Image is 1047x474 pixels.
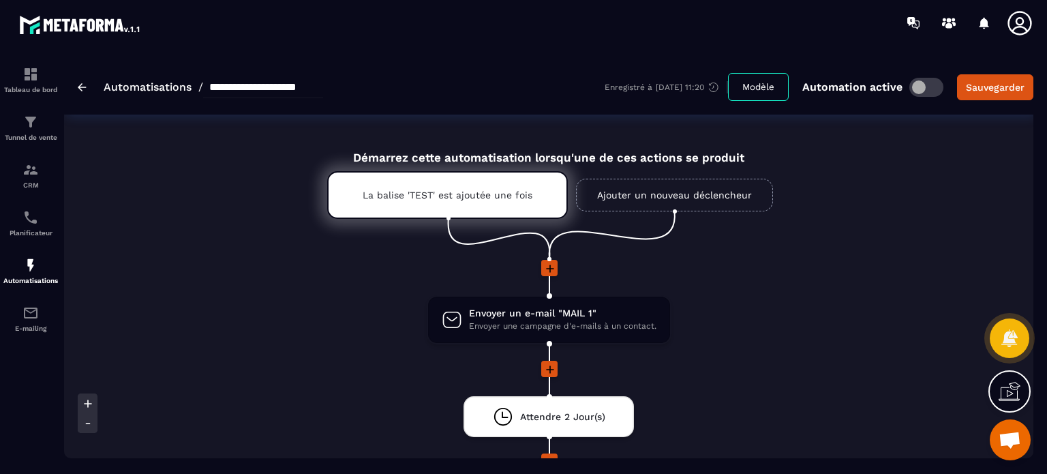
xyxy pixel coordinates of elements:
[22,114,39,130] img: formation
[78,83,87,91] img: arrow
[22,209,39,226] img: scheduler
[576,179,773,211] a: Ajouter un nouveau déclencheur
[22,162,39,178] img: formation
[802,80,902,93] p: Automation active
[3,134,58,141] p: Tunnel de vente
[469,307,656,320] span: Envoyer un e-mail "MAIL 1"
[3,151,58,199] a: formationformationCRM
[656,83,704,92] p: [DATE] 11:20
[3,325,58,332] p: E-mailing
[3,104,58,151] a: formationformationTunnel de vente
[293,135,804,164] div: Démarrez cette automatisation lorsqu'une de ces actions se produit
[22,66,39,83] img: formation
[363,190,532,201] p: La balise 'TEST' est ajoutée une fois
[957,74,1033,100] button: Sauvegarder
[3,229,58,237] p: Planificateur
[19,12,142,37] img: logo
[3,199,58,247] a: schedulerschedulerPlanificateur
[22,257,39,273] img: automations
[469,320,656,333] span: Envoyer une campagne d'e-mails à un contact.
[728,73,789,101] button: Modèle
[3,295,58,342] a: emailemailE-mailing
[990,419,1031,460] a: Ouvrir le chat
[198,80,203,93] span: /
[3,277,58,284] p: Automatisations
[104,80,192,93] a: Automatisations
[605,81,728,93] div: Enregistré à
[3,86,58,93] p: Tableau de bord
[3,181,58,189] p: CRM
[22,305,39,321] img: email
[966,80,1025,94] div: Sauvegarder
[520,411,605,424] span: Attendre 2 Jour(s)
[3,56,58,104] a: formationformationTableau de bord
[3,247,58,295] a: automationsautomationsAutomatisations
